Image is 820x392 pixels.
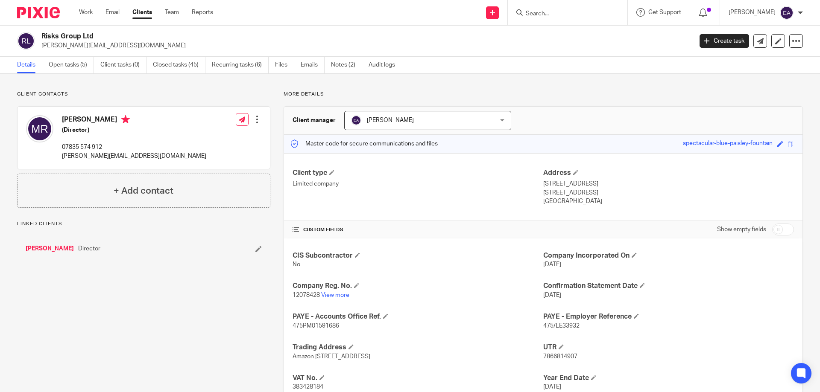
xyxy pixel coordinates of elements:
[132,8,152,17] a: Clients
[525,10,602,18] input: Search
[331,57,362,73] a: Notes (2)
[293,116,336,125] h3: Client manager
[717,225,766,234] label: Show empty fields
[683,139,773,149] div: spectacular-blue-paisley-fountain
[543,197,794,206] p: [GEOGRAPHIC_DATA]
[275,57,294,73] a: Files
[543,292,561,298] span: [DATE]
[543,374,794,383] h4: Year End Date
[543,354,577,360] span: 7866814907
[79,8,93,17] a: Work
[62,143,206,151] p: 07835 574 912
[17,221,270,227] p: Linked clients
[369,57,401,73] a: Audit logs
[153,57,205,73] a: Closed tasks (45)
[26,244,74,253] a: [PERSON_NAME]
[729,8,776,17] p: [PERSON_NAME]
[543,343,794,352] h4: UTR
[543,168,794,177] h4: Address
[700,34,749,48] a: Create task
[192,8,213,17] a: Reports
[543,189,794,197] p: [STREET_ADDRESS]
[293,323,339,329] span: 475PM01591686
[293,282,543,290] h4: Company Reg. No.
[293,384,323,390] span: 383428184
[78,244,100,253] span: Director
[367,117,414,123] span: [PERSON_NAME]
[26,115,53,142] img: svg%3E
[62,152,206,160] p: [PERSON_NAME][EMAIL_ADDRESS][DOMAIN_NAME]
[293,292,320,298] span: 12078428
[301,57,325,73] a: Emails
[41,41,687,50] p: [PERSON_NAME][EMAIL_ADDRESS][DOMAIN_NAME]
[648,9,681,15] span: Get Support
[17,7,60,18] img: Pixie
[105,8,120,17] a: Email
[290,139,438,148] p: Master code for secure communications and files
[212,57,269,73] a: Recurring tasks (6)
[293,354,370,360] span: Amazon [STREET_ADDRESS]
[780,6,794,20] img: svg%3E
[543,384,561,390] span: [DATE]
[62,126,206,134] h5: (Director)
[543,323,580,329] span: 475/LE33932
[121,115,130,124] i: Primary
[543,180,794,188] p: [STREET_ADDRESS]
[17,57,42,73] a: Details
[165,8,179,17] a: Team
[100,57,146,73] a: Client tasks (0)
[49,57,94,73] a: Open tasks (5)
[543,282,794,290] h4: Confirmation Statement Date
[293,251,543,260] h4: CIS Subcontractor
[293,343,543,352] h4: Trading Address
[543,312,794,321] h4: PAYE - Employer Reference
[293,180,543,188] p: Limited company
[293,226,543,233] h4: CUSTOM FIELDS
[114,184,173,197] h4: + Add contact
[321,292,349,298] a: View more
[293,168,543,177] h4: Client type
[17,91,270,98] p: Client contacts
[351,115,361,125] img: svg%3E
[293,261,300,267] span: No
[62,115,206,126] h4: [PERSON_NAME]
[284,91,803,98] p: More details
[293,374,543,383] h4: VAT No.
[543,251,794,260] h4: Company Incorporated On
[293,312,543,321] h4: PAYE - Accounts Office Ref.
[41,32,558,41] h2: Risks Group Ltd
[17,32,35,50] img: svg%3E
[543,261,561,267] span: [DATE]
